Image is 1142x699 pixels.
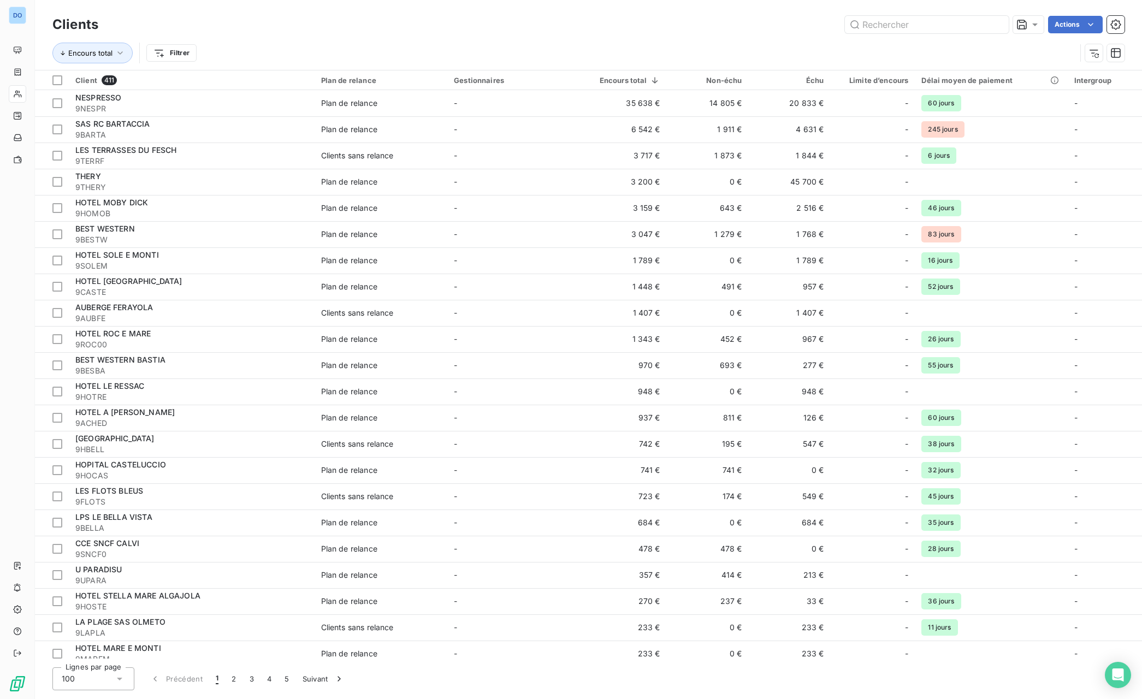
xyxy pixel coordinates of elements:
td: 174 € [667,483,749,510]
span: 9CASTE [75,287,308,298]
span: 32 jours [921,462,960,478]
td: 684 € [581,510,667,536]
span: AUBERGE FERAYOLA [75,303,153,312]
td: 547 € [748,431,830,457]
td: 948 € [748,378,830,405]
span: - [1074,256,1078,265]
span: - [1074,491,1078,501]
span: 9BESTW [75,234,308,245]
td: 2 516 € [748,195,830,221]
td: 693 € [667,352,749,378]
span: HOTEL STELLA MARE ALGAJOLA [75,591,200,600]
span: 9ROC00 [75,339,308,350]
td: 45 700 € [748,169,830,195]
span: - [905,229,908,240]
span: - [454,256,457,265]
td: 643 € [667,195,749,221]
span: - [1074,177,1078,186]
span: - [905,98,908,109]
span: 9BELLA [75,523,308,534]
span: - [1074,649,1078,658]
span: HOTEL MOBY DICK [75,198,148,207]
td: 491 € [667,274,749,300]
span: 9HOMOB [75,208,308,219]
td: 937 € [581,405,667,431]
div: Plan de relance [321,386,377,397]
td: 948 € [581,378,667,405]
div: Plan de relance [321,76,441,85]
td: 414 € [667,562,749,588]
span: 9SNCF0 [75,549,308,560]
div: Open Intercom Messenger [1105,662,1131,688]
td: 0 € [748,457,830,483]
td: 1 279 € [667,221,749,247]
td: 742 € [581,431,667,457]
td: 1 407 € [748,300,830,326]
span: - [454,308,457,317]
td: 0 € [667,510,749,536]
td: 478 € [581,536,667,562]
td: 0 € [667,169,749,195]
span: LA PLAGE SAS OLMETO [75,617,165,626]
td: 1 789 € [581,247,667,274]
span: 60 jours [921,95,961,111]
span: 38 jours [921,436,961,452]
td: 4 631 € [748,116,830,143]
td: 270 € [581,588,667,614]
td: 1 844 € [748,143,830,169]
span: - [1074,229,1078,239]
span: - [1074,98,1078,108]
td: 1 911 € [667,116,749,143]
td: 1 768 € [748,221,830,247]
div: Plan de relance [321,203,377,214]
span: - [454,334,457,343]
span: HOPITAL CASTELUCCIO [75,460,166,469]
button: 3 [243,667,261,690]
span: - [454,282,457,291]
span: - [454,203,457,212]
td: 213 € [748,562,830,588]
span: 9HBELL [75,444,308,455]
span: HOTEL [GEOGRAPHIC_DATA] [75,276,182,286]
span: 9BARTA [75,129,308,140]
span: - [454,439,457,448]
span: 45 jours [921,488,960,505]
span: - [905,124,908,135]
div: Plan de relance [321,360,377,371]
button: 2 [225,667,242,690]
div: Clients sans relance [321,307,394,318]
div: Clients sans relance [321,439,394,449]
span: 9UPARA [75,575,308,586]
span: - [905,570,908,580]
span: - [905,203,908,214]
div: Plan de relance [321,229,377,240]
span: 9MAREM [75,654,308,665]
span: - [1074,518,1078,527]
td: 967 € [748,326,830,352]
td: 14 805 € [667,90,749,116]
span: - [905,596,908,607]
div: Plan de relance [321,517,377,528]
span: - [454,229,457,239]
span: 9HOTRE [75,392,308,402]
span: - [454,413,457,422]
span: - [454,98,457,108]
img: Logo LeanPay [9,675,26,692]
span: - [1074,308,1078,317]
span: CCE SNCF CALVI [75,538,139,548]
td: 3 159 € [581,195,667,221]
span: - [454,360,457,370]
td: 3 047 € [581,221,667,247]
span: HOTEL SOLE E MONTI [75,250,159,259]
span: - [454,570,457,579]
button: Encours total [52,43,133,63]
span: LES FLOTS BLEUS [75,486,143,495]
td: 33 € [748,588,830,614]
span: 46 jours [921,200,961,216]
span: - [1074,439,1078,448]
span: - [1074,570,1078,579]
span: NESPRESSO [75,93,121,102]
span: - [905,412,908,423]
span: - [1074,282,1078,291]
span: 9SOLEM [75,260,308,271]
